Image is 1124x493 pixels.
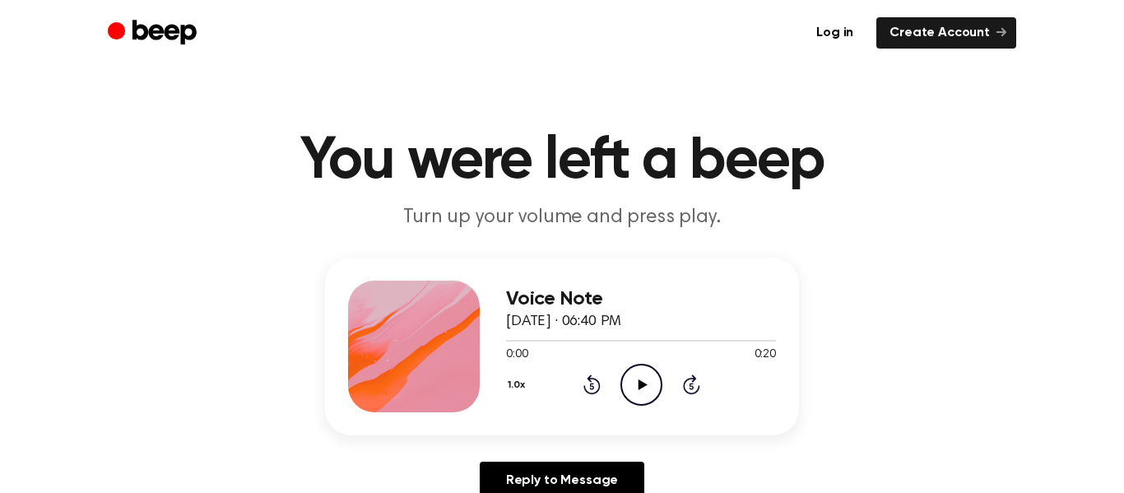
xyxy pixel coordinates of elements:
a: Log in [803,17,866,49]
a: Create Account [876,17,1016,49]
h3: Voice Note [506,288,776,310]
button: 1.0x [506,371,532,399]
h1: You were left a beep [141,132,983,191]
span: [DATE] · 06:40 PM [506,314,621,329]
span: 0:00 [506,346,527,364]
span: 0:20 [755,346,776,364]
a: Beep [108,17,201,49]
p: Turn up your volume and press play. [246,204,878,231]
